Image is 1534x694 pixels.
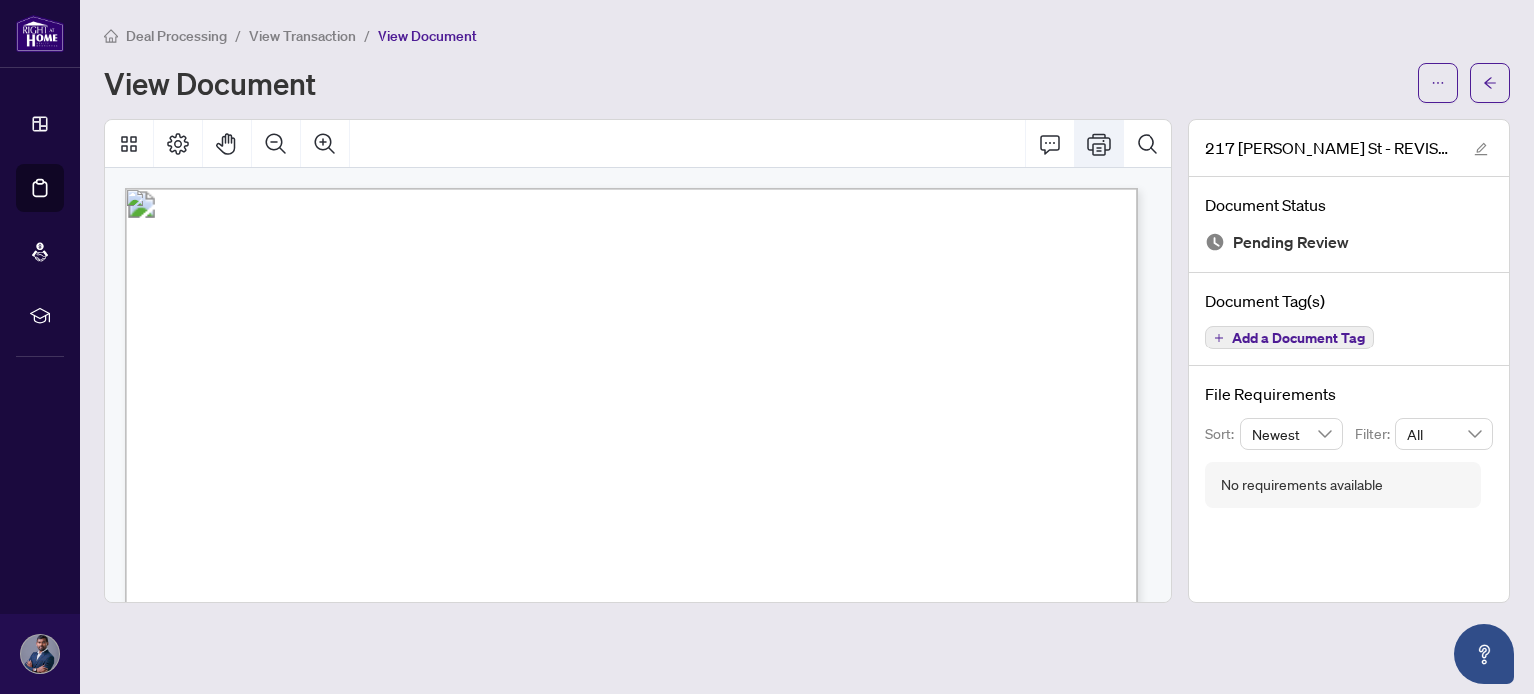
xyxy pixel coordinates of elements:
button: Add a Document Tag [1205,326,1374,349]
h4: File Requirements [1205,382,1493,406]
span: View Document [378,27,477,45]
span: Newest [1252,419,1332,449]
p: Sort: [1205,423,1240,445]
span: arrow-left [1483,76,1497,90]
div: No requirements available [1221,474,1383,496]
span: ellipsis [1431,76,1445,90]
span: 217 [PERSON_NAME] St - REVISED TRADE SHEET.pdf [1205,136,1455,160]
li: / [235,24,241,47]
span: Pending Review [1233,229,1349,256]
span: plus [1214,333,1224,343]
span: edit [1474,142,1488,156]
h1: View Document [104,67,316,99]
span: View Transaction [249,27,356,45]
span: Deal Processing [126,27,227,45]
img: Profile Icon [21,635,59,673]
button: Open asap [1454,624,1514,684]
span: home [104,29,118,43]
h4: Document Tag(s) [1205,289,1493,313]
li: / [364,24,370,47]
p: Filter: [1355,423,1395,445]
h4: Document Status [1205,193,1493,217]
span: Add a Document Tag [1232,331,1365,345]
span: All [1407,419,1481,449]
img: Document Status [1205,232,1225,252]
img: logo [16,15,64,52]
